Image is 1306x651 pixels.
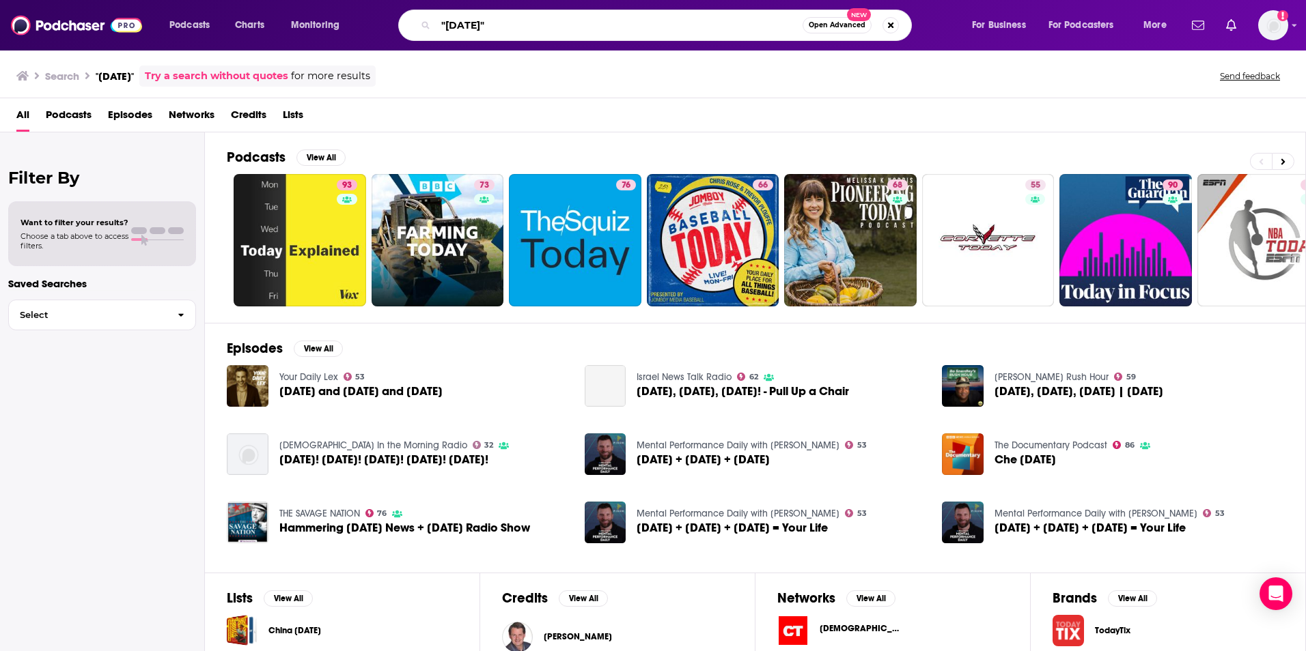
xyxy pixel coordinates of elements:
a: Credits [231,104,266,132]
span: Select [9,310,167,319]
span: 53 [857,442,867,448]
img: Today + Today + Today = Your Life [585,502,626,543]
button: open menu [160,14,227,36]
span: [DATE] and [DATE] and [DATE] [279,386,443,397]
a: 62 [737,373,758,381]
svg: Add a profile image [1277,10,1288,21]
a: Show notifications dropdown [1221,14,1242,37]
span: Monitoring [291,16,339,35]
span: 76 [377,510,387,517]
a: 53 [1203,509,1225,517]
a: 32 [473,441,494,449]
div: Search podcasts, credits, & more... [411,10,925,41]
a: 55 [922,174,1055,306]
a: CreditsView All [502,590,608,607]
button: View All [294,341,343,357]
span: Choose a tab above to access filters. [20,231,128,250]
a: China [DATE] [268,623,321,638]
a: Today + Today + Today [585,433,626,475]
span: 55 [1031,179,1040,192]
input: Search podcasts, credits, & more... [436,14,803,36]
button: Select [8,300,196,330]
span: Episodes [108,104,152,132]
div: Open Intercom Messenger [1260,577,1292,610]
a: ListsView All [227,590,313,607]
a: Today and Today and Today [279,386,443,397]
span: Open Advanced [809,22,865,29]
h3: Search [45,70,79,83]
a: Bo Snerdley's Rush Hour [995,371,1109,383]
a: All [16,104,29,132]
span: 68 [893,179,902,192]
h2: Credits [502,590,548,607]
a: 53 [344,373,365,381]
span: for more results [291,68,370,84]
a: Che Today [942,433,984,475]
a: 66 [753,179,773,190]
a: Today, Today, Today | 03-20-24 [995,386,1163,397]
img: Today, Today, Today | 03-20-24 [942,365,984,407]
a: EpisodesView All [227,340,343,357]
img: Today and Today and Today [227,365,268,407]
span: New [847,8,872,21]
button: Open AdvancedNew [803,17,872,33]
span: 90 [1168,179,1178,192]
button: View All [559,590,608,607]
span: [DEMOGRAPHIC_DATA] [DATE] [820,623,945,634]
a: 59 [1114,373,1136,381]
a: Today + Today + Today = Your Life [637,522,828,534]
h2: Episodes [227,340,283,357]
a: 53 [845,509,867,517]
img: Podchaser - Follow, Share and Rate Podcasts [11,12,142,38]
p: Saved Searches [8,277,196,290]
a: Hammering Today's News + Today's Radio Show [279,522,530,534]
a: 90 [1163,179,1183,190]
span: 76 [622,179,630,192]
a: 55 [1025,179,1046,190]
span: More [1143,16,1167,35]
a: Mental Performance Daily with Brian Cain [637,508,839,519]
span: [DATE] + [DATE] + [DATE] = Your Life [637,522,828,534]
a: Ken Courtright [544,631,612,642]
a: Show notifications dropdown [1186,14,1210,37]
img: User Profile [1258,10,1288,40]
a: Today + Today + Today [637,454,770,465]
a: PodcastsView All [227,149,346,166]
a: Today, Today, Today! - Pull Up a Chair [585,365,626,407]
span: 93 [342,179,352,192]
a: Today! Today! Today! Today! Today! [227,433,268,475]
img: Christianity Today logo [777,615,809,646]
a: Lists [283,104,303,132]
button: Send feedback [1216,70,1284,82]
button: View All [264,590,313,607]
button: open menu [1134,14,1184,36]
button: View All [296,149,346,166]
h2: Brands [1053,590,1097,607]
span: 62 [749,374,758,380]
a: 73 [372,174,504,306]
span: 86 [1125,442,1135,448]
a: THE SAVAGE NATION [279,508,360,519]
span: 73 [480,179,489,192]
a: 86 [1113,441,1135,449]
span: 53 [355,374,365,380]
a: BrandsView All [1053,590,1157,607]
a: Christianity Today logo[DEMOGRAPHIC_DATA] [DATE] [777,615,1008,646]
a: NetworksView All [777,590,895,607]
a: 53 [845,441,867,449]
a: 76 [509,174,641,306]
button: open menu [281,14,357,36]
span: [PERSON_NAME] [544,631,612,642]
a: Israel News Talk Radio [637,371,732,383]
a: Podcasts [46,104,92,132]
a: 93 [234,174,366,306]
button: View All [846,590,895,607]
span: Want to filter your results? [20,218,128,227]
